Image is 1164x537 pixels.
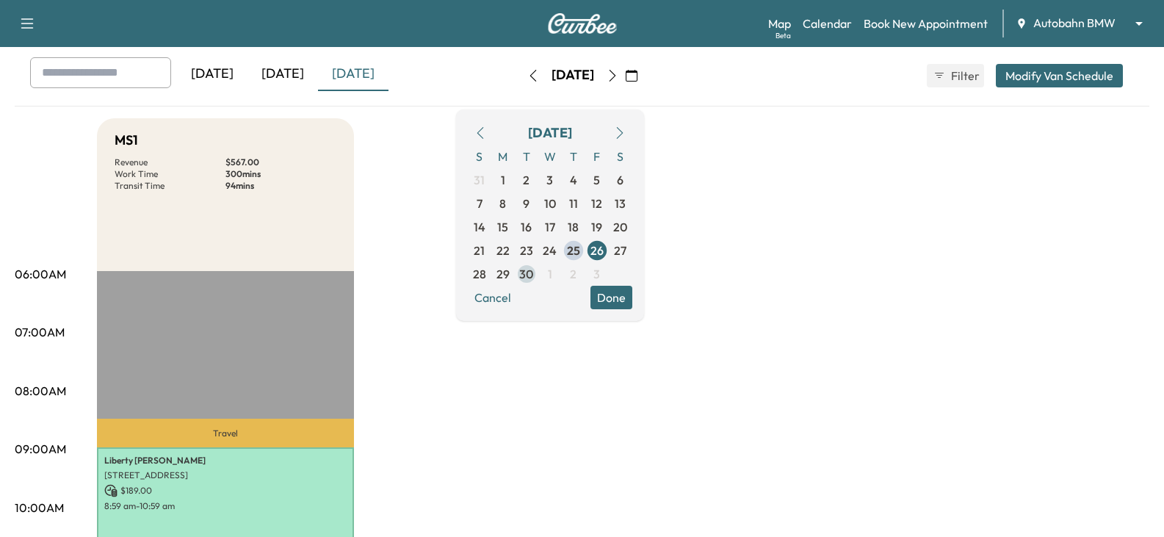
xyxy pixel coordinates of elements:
span: 6 [617,171,623,189]
span: 11 [569,195,578,212]
button: Cancel [468,286,518,309]
p: 08:00AM [15,382,66,400]
p: Travel [97,419,354,447]
span: T [562,145,585,168]
span: S [468,145,491,168]
span: 20 [613,218,627,236]
p: $ 189.00 [104,484,347,497]
a: Book New Appointment [864,15,988,32]
span: F [585,145,609,168]
span: 7 [477,195,482,212]
span: 10 [544,195,556,212]
p: [STREET_ADDRESS] [104,469,347,481]
a: Calendar [803,15,852,32]
a: MapBeta [768,15,791,32]
span: 31 [474,171,485,189]
p: Revenue [115,156,225,168]
button: Filter [927,64,984,87]
span: 16 [521,218,532,236]
span: 3 [593,265,600,283]
h5: MS1 [115,130,138,151]
span: 2 [523,171,529,189]
span: 21 [474,242,485,259]
p: 10:00AM [15,499,64,516]
span: 9 [523,195,529,212]
span: 29 [496,265,510,283]
p: $ 567.00 [225,156,336,168]
div: [DATE] [177,57,247,91]
span: 3 [546,171,553,189]
span: 19 [591,218,602,236]
img: Curbee Logo [547,13,618,34]
button: Modify Van Schedule [996,64,1123,87]
span: Filter [951,67,977,84]
span: M [491,145,515,168]
div: [DATE] [318,57,388,91]
span: Autobahn BMW [1033,15,1116,32]
span: 13 [615,195,626,212]
span: 15 [497,218,508,236]
div: Beta [776,30,791,41]
span: 8 [499,195,506,212]
span: W [538,145,562,168]
p: 06:00AM [15,265,66,283]
span: 24 [543,242,557,259]
p: 07:00AM [15,323,65,341]
span: 18 [568,218,579,236]
span: 1 [501,171,505,189]
span: 23 [520,242,533,259]
div: [DATE] [247,57,318,91]
p: Liberty [PERSON_NAME] [104,455,347,466]
span: 4 [570,171,577,189]
span: T [515,145,538,168]
p: 300 mins [225,168,336,180]
span: 5 [593,171,600,189]
div: [DATE] [552,66,594,84]
span: 17 [545,218,555,236]
span: 1 [548,265,552,283]
span: 22 [496,242,510,259]
span: 26 [590,242,604,259]
p: Transit Time [115,180,225,192]
p: 94 mins [225,180,336,192]
span: 12 [591,195,602,212]
div: [DATE] [528,123,572,143]
span: 25 [567,242,580,259]
span: 27 [614,242,626,259]
button: Done [590,286,632,309]
p: 8:59 am - 10:59 am [104,500,347,512]
span: S [609,145,632,168]
span: 30 [519,265,533,283]
p: Work Time [115,168,225,180]
span: 28 [473,265,486,283]
span: 2 [570,265,576,283]
p: 09:00AM [15,440,66,458]
span: 14 [474,218,485,236]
